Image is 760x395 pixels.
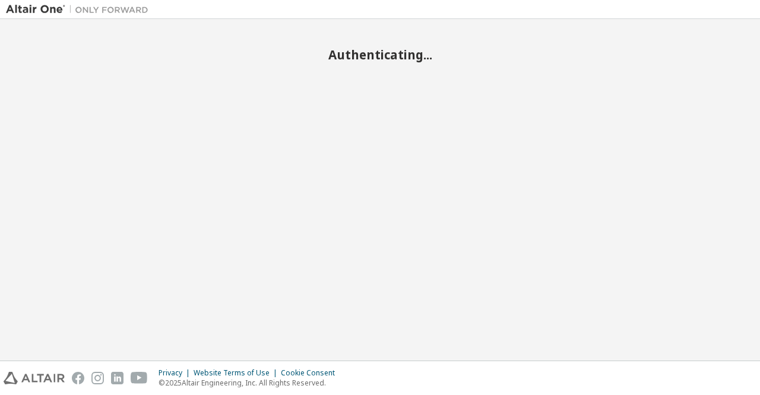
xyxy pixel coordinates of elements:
div: Website Terms of Use [194,368,281,378]
img: linkedin.svg [111,372,123,384]
h2: Authenticating... [6,47,754,62]
img: Altair One [6,4,154,15]
img: instagram.svg [91,372,104,384]
div: Privacy [159,368,194,378]
img: youtube.svg [131,372,148,384]
p: © 2025 Altair Engineering, Inc. All Rights Reserved. [159,378,342,388]
div: Cookie Consent [281,368,342,378]
img: facebook.svg [72,372,84,384]
img: altair_logo.svg [4,372,65,384]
